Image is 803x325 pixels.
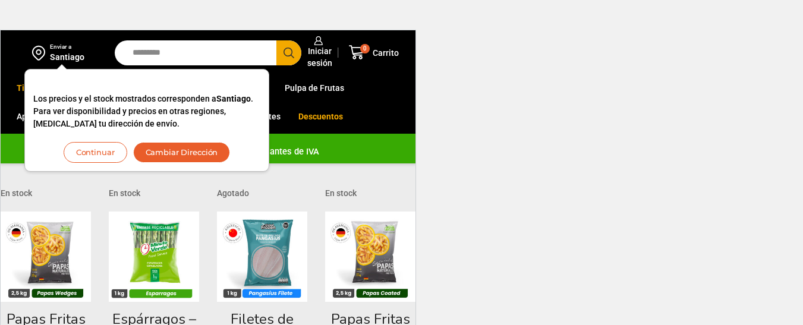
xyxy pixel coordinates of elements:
[325,187,415,200] p: En stock
[133,142,231,163] button: Cambiar Dirección
[1,187,91,200] p: En stock
[50,43,84,51] div: Enviar a
[370,47,399,59] span: Carrito
[50,51,84,63] div: Santiago
[32,43,50,63] img: address-field-icon.svg
[109,187,199,200] p: En stock
[33,93,260,130] p: Los precios y el stock mostrados corresponden a . Para ver disponibilidad y precios en otras regi...
[344,39,404,67] a: 0 Carrito
[279,77,350,99] a: Pulpa de Frutas
[276,40,301,65] button: Search button
[304,45,332,69] span: Iniciar sesión
[301,30,332,75] a: Iniciar sesión
[292,105,349,128] a: Descuentos
[360,44,370,53] span: 0
[64,142,127,163] button: Continuar
[11,77,49,99] a: Tienda
[216,94,251,103] strong: Santiago
[11,105,64,128] a: Appetizers
[217,187,307,200] p: Agotado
